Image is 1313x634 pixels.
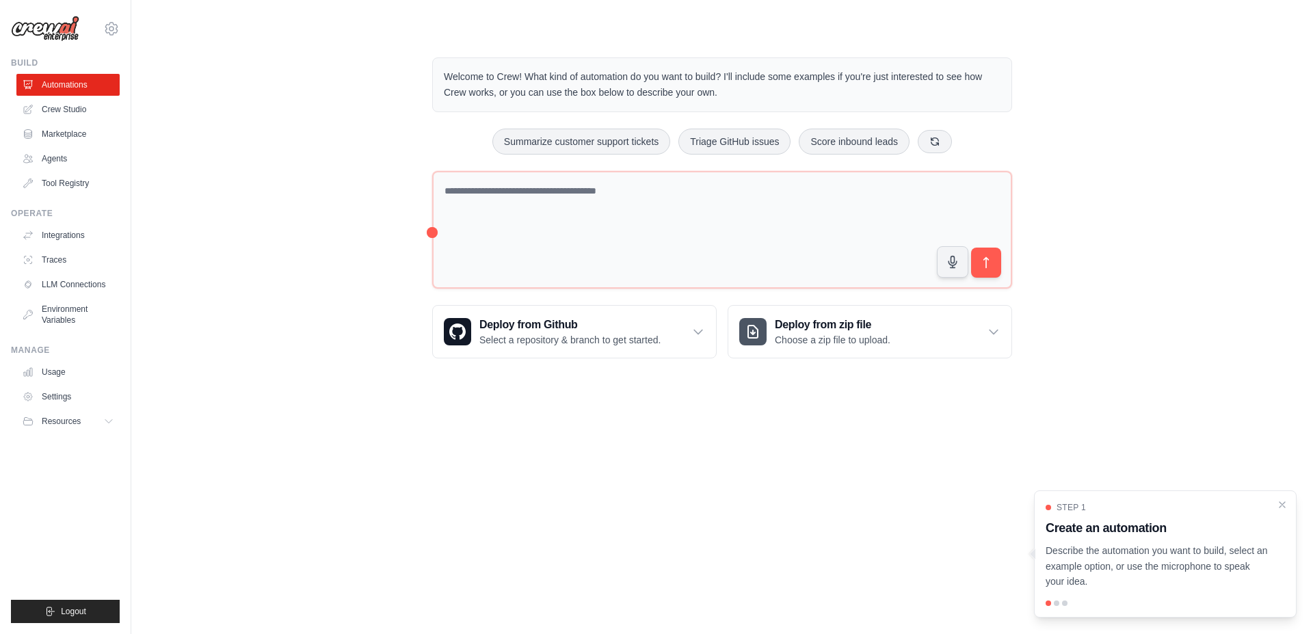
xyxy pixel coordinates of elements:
button: Triage GitHub issues [678,129,791,155]
a: Integrations [16,224,120,246]
button: Score inbound leads [799,129,910,155]
a: Tool Registry [16,172,120,194]
div: Manage [11,345,120,356]
div: Operate [11,208,120,219]
a: Settings [16,386,120,408]
p: Describe the automation you want to build, select an example option, or use the microphone to spe... [1046,543,1269,590]
h3: Deploy from zip file [775,317,890,333]
button: Close walkthrough [1277,499,1288,510]
a: LLM Connections [16,274,120,295]
button: Resources [16,410,120,432]
img: Logo [11,16,79,42]
span: Logout [61,606,86,617]
a: Crew Studio [16,98,120,120]
button: Summarize customer support tickets [492,129,670,155]
a: Agents [16,148,120,170]
a: Traces [16,249,120,271]
span: Resources [42,416,81,427]
p: Choose a zip file to upload. [775,333,890,347]
button: Logout [11,600,120,623]
a: Usage [16,361,120,383]
a: Marketplace [16,123,120,145]
span: Step 1 [1057,502,1086,513]
div: Build [11,57,120,68]
iframe: Chat Widget [1245,568,1313,634]
a: Environment Variables [16,298,120,331]
a: Automations [16,74,120,96]
h3: Create an automation [1046,518,1269,538]
p: Select a repository & branch to get started. [479,333,661,347]
h3: Deploy from Github [479,317,661,333]
p: Welcome to Crew! What kind of automation do you want to build? I'll include some examples if you'... [444,69,1000,101]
